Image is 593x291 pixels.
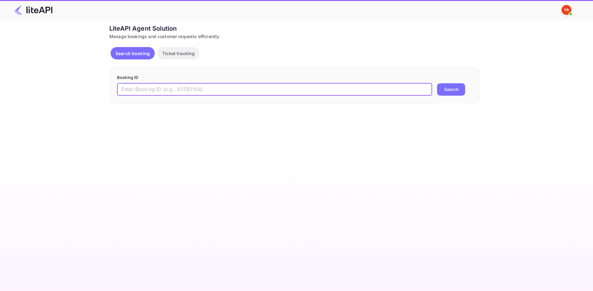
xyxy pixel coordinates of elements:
p: Ticket tracking [162,50,195,57]
button: Search [437,83,465,96]
img: LiteAPI Logo [14,5,53,15]
img: Yandex Support [561,5,571,15]
p: Booking ID [117,75,472,81]
input: Enter Booking ID (e.g., 63782194) [117,83,432,96]
p: Search booking [116,50,150,57]
div: Manage bookings and customer requests efficiently. [109,33,480,40]
div: LiteAPI Agent Solution [109,24,480,33]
